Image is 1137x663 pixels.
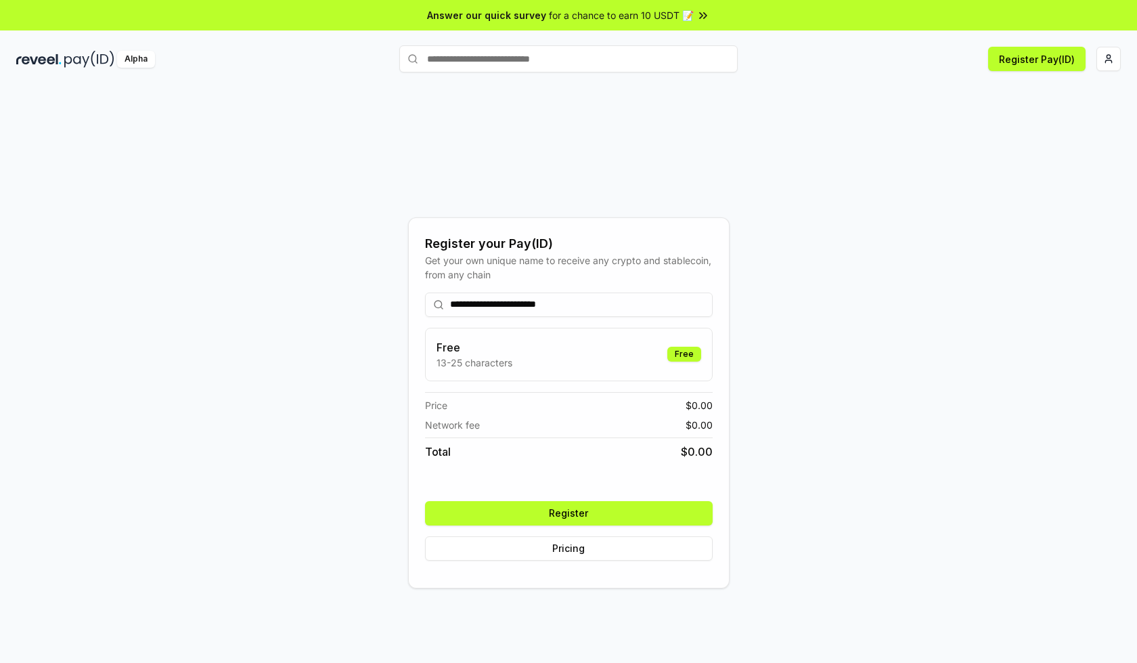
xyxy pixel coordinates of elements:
span: Total [425,444,451,460]
span: Network fee [425,418,480,432]
span: Price [425,398,447,412]
button: Register [425,501,713,526]
span: $ 0.00 [681,444,713,460]
span: Answer our quick survey [427,8,546,22]
div: Get your own unique name to receive any crypto and stablecoin, from any chain [425,253,713,282]
h3: Free [437,339,512,356]
span: $ 0.00 [686,398,713,412]
img: pay_id [64,51,114,68]
span: for a chance to earn 10 USDT 📝 [549,8,694,22]
div: Register your Pay(ID) [425,234,713,253]
div: Alpha [117,51,155,68]
div: Free [667,347,701,362]
span: $ 0.00 [686,418,713,432]
button: Register Pay(ID) [988,47,1086,71]
img: reveel_dark [16,51,62,68]
button: Pricing [425,536,713,561]
p: 13-25 characters [437,356,512,370]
